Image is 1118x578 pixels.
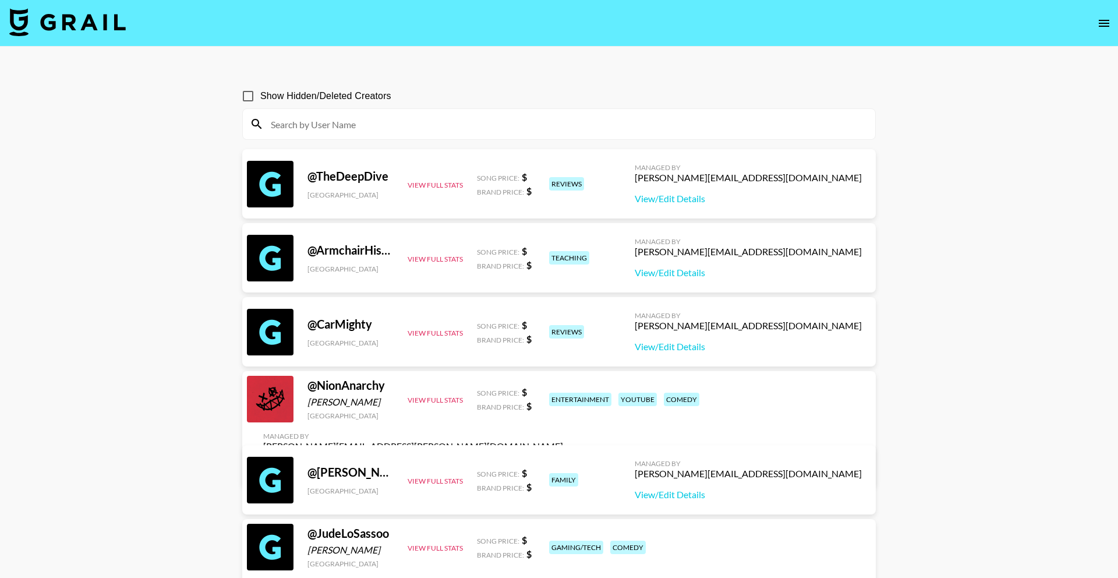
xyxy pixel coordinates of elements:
[635,489,862,501] a: View/Edit Details
[1092,12,1116,35] button: open drawer
[635,193,862,205] a: View/Edit Details
[635,163,862,172] div: Managed By
[635,267,862,279] a: View/Edit Details
[408,255,463,263] button: View Full Stats
[307,191,394,199] div: [GEOGRAPHIC_DATA]
[307,526,394,541] div: @ JudeLoSassoo
[664,393,699,406] div: comedy
[307,169,394,184] div: @ TheDeepDive
[549,325,584,339] div: reviews
[522,467,527,478] strong: $
[635,459,862,468] div: Managed By
[307,265,394,273] div: [GEOGRAPHIC_DATA]
[522,245,527,256] strong: $
[522,171,527,182] strong: $
[9,8,126,36] img: Grail Talent
[263,440,563,452] div: [PERSON_NAME][EMAIL_ADDRESS][PERSON_NAME][DOMAIN_NAME]
[477,537,519,545] span: Song Price:
[549,541,603,554] div: gaming/tech
[307,317,394,332] div: @ CarMighty
[408,329,463,337] button: View Full Stats
[307,339,394,347] div: [GEOGRAPHIC_DATA]
[610,541,646,554] div: comedy
[526,400,532,411] strong: $
[477,174,519,182] span: Song Price:
[408,396,463,404] button: View Full Stats
[549,177,584,191] div: reviews
[263,432,563,440] div: Managed By
[635,246,862,258] div: [PERSON_NAME][EMAIL_ADDRESS][DOMAIN_NAME]
[526,259,532,270] strong: $
[477,403,524,411] span: Brand Price:
[549,393,611,406] div: entertainment
[477,551,524,559] span: Brand Price:
[522,319,527,330] strong: $
[477,262,524,270] span: Brand Price:
[635,172,862,184] div: [PERSON_NAME][EMAIL_ADDRESS][DOMAIN_NAME]
[307,378,394,393] div: @ NionAnarchy
[526,333,532,344] strong: $
[307,544,394,556] div: [PERSON_NAME]
[307,396,394,408] div: [PERSON_NAME]
[307,487,394,495] div: [GEOGRAPHIC_DATA]
[635,320,862,332] div: [PERSON_NAME][EMAIL_ADDRESS][DOMAIN_NAME]
[477,248,519,256] span: Song Price:
[264,115,868,133] input: Search by User Name
[526,548,532,559] strong: $
[549,251,589,265] div: teaching
[307,465,394,480] div: @ [PERSON_NAME]
[522,534,527,545] strong: $
[635,468,862,480] div: [PERSON_NAME][EMAIL_ADDRESS][DOMAIN_NAME]
[477,389,519,397] span: Song Price:
[549,473,578,487] div: family
[526,481,532,492] strong: $
[307,411,394,420] div: [GEOGRAPHIC_DATA]
[635,311,862,320] div: Managed By
[477,470,519,478] span: Song Price:
[408,544,463,552] button: View Full Stats
[477,484,524,492] span: Brand Price:
[522,386,527,397] strong: $
[307,243,394,258] div: @ ArmchairHistorian
[260,89,391,103] span: Show Hidden/Deleted Creators
[635,341,862,353] a: View/Edit Details
[477,322,519,330] span: Song Price:
[526,185,532,196] strong: $
[477,336,524,344] span: Brand Price:
[618,393,657,406] div: youtube
[408,477,463,485] button: View Full Stats
[408,181,463,189] button: View Full Stats
[307,559,394,568] div: [GEOGRAPHIC_DATA]
[477,188,524,196] span: Brand Price:
[635,237,862,246] div: Managed By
